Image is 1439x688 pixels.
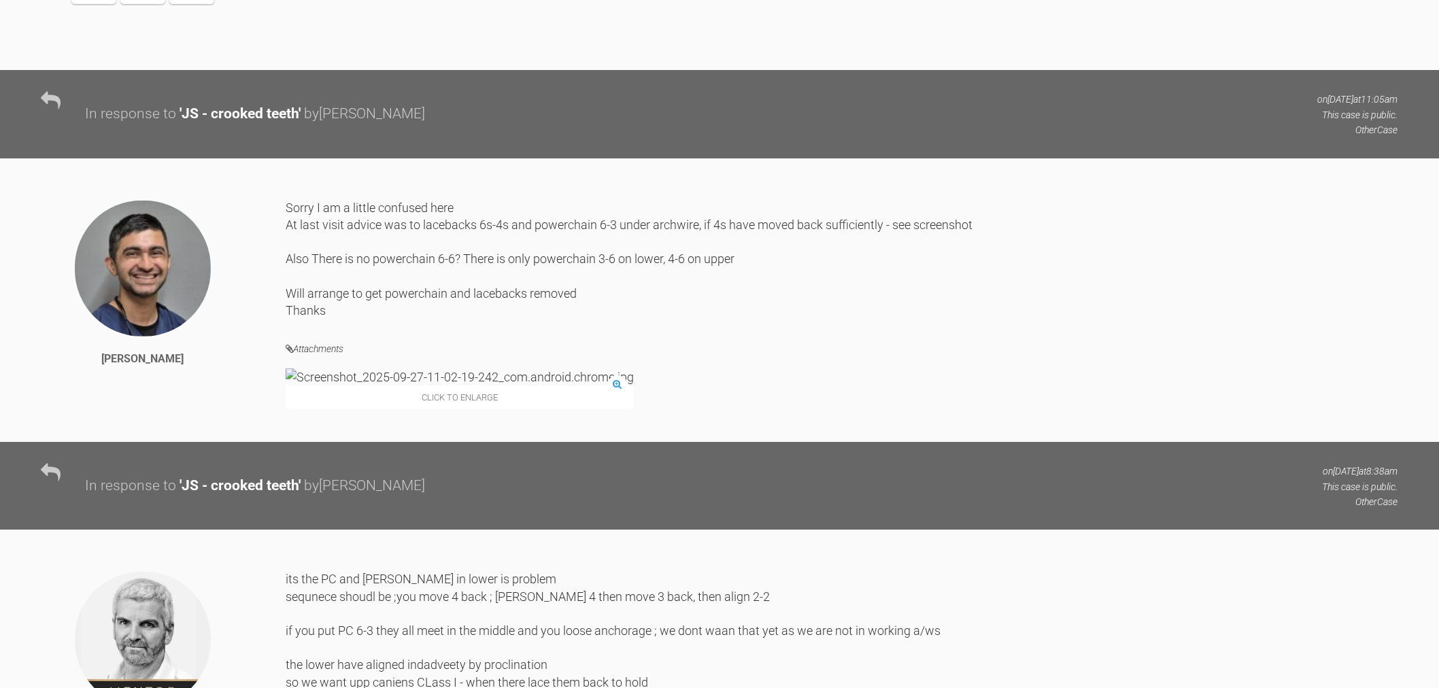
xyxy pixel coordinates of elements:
div: Sorry I am a little confused here At last visit advice was to lacebacks 6s-4s and powerchain 6-3 ... [286,199,1398,320]
div: [PERSON_NAME] [102,350,184,368]
span: Click to enlarge [286,385,634,409]
div: by [PERSON_NAME] [304,475,425,498]
p: This case is public. [1318,107,1398,122]
div: by [PERSON_NAME] [304,103,425,126]
div: In response to [85,103,176,126]
img: Screenshot_2025-09-27-11-02-19-242_com.android.chrome.jpg [286,368,634,385]
div: In response to [85,475,176,498]
img: Adam Moosa [73,199,212,338]
p: This case is public. [1323,479,1398,494]
p: on [DATE] at 11:05am [1318,92,1398,107]
p: on [DATE] at 8:38am [1323,464,1398,479]
div: ' JS - crooked teeth ' [180,103,301,126]
div: ' JS - crooked teeth ' [180,475,301,498]
p: Other Case [1318,122,1398,137]
h4: Attachments [286,341,1398,358]
p: Other Case [1323,494,1398,509]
